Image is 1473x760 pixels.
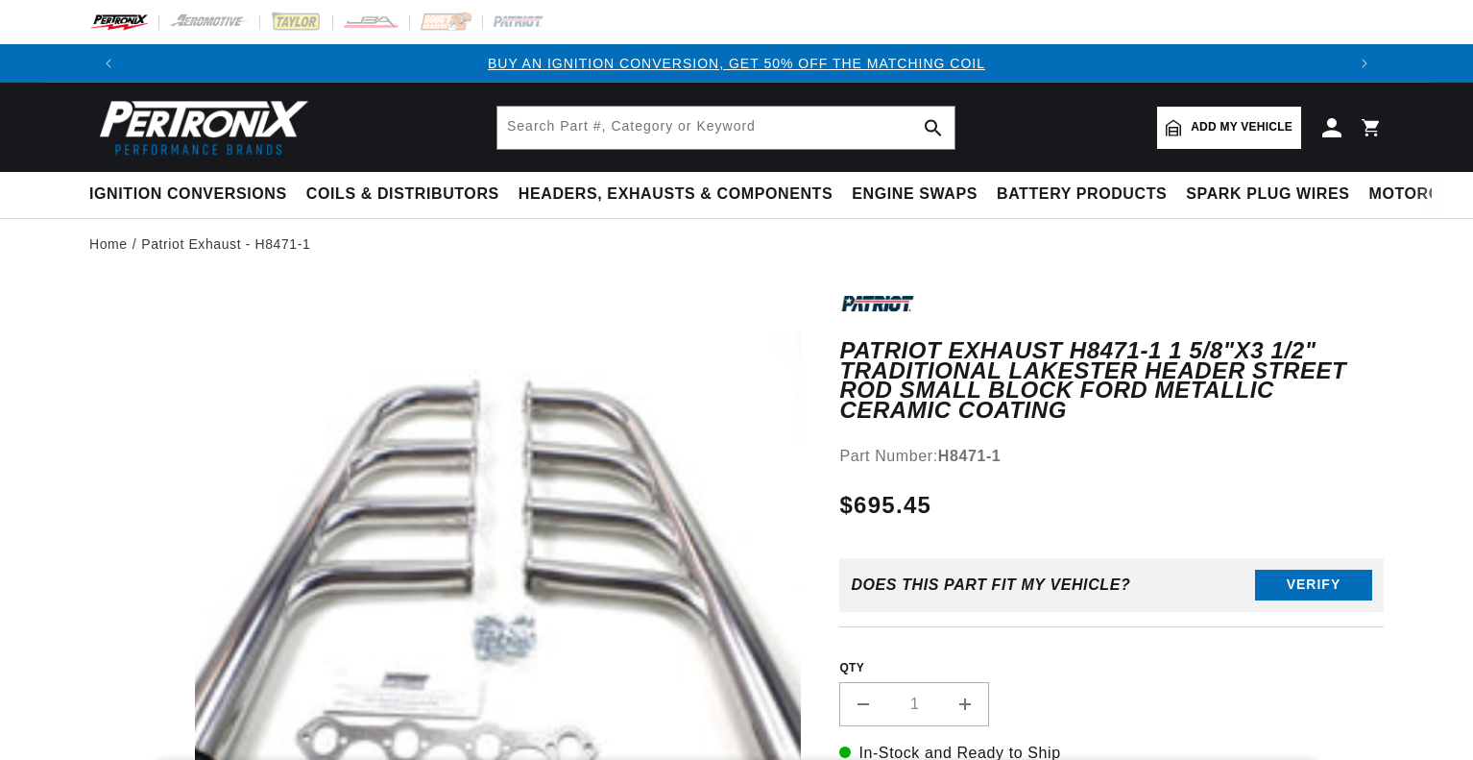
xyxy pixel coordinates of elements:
[1255,570,1372,601] button: Verify
[519,184,833,205] span: Headers, Exhausts & Components
[128,53,1345,74] div: 1 of 3
[1176,172,1359,217] summary: Spark Plug Wires
[839,341,1384,420] h1: Patriot Exhaust H8471-1 1 5/8"x3 1/2" Traditional Lakester Header Street Rod Small Block Ford Met...
[997,184,1167,205] span: Battery Products
[89,44,128,83] button: Translation missing: en.sections.announcements.previous_announcement
[306,184,499,205] span: Coils & Distributors
[839,444,1384,469] div: Part Number:
[1191,118,1292,136] span: Add my vehicle
[851,576,1130,594] div: Does This part fit My vehicle?
[1186,184,1349,205] span: Spark Plug Wires
[128,53,1345,74] div: Announcement
[89,184,287,205] span: Ignition Conversions
[89,233,128,255] a: Home
[1345,44,1384,83] button: Translation missing: en.sections.announcements.next_announcement
[839,660,1384,676] label: QTY
[497,107,954,149] input: Search Part #, Category or Keyword
[41,44,1432,83] slideshow-component: Translation missing: en.sections.announcements.announcement_bar
[509,172,842,217] summary: Headers, Exhausts & Components
[1157,107,1301,149] a: Add my vehicle
[89,172,297,217] summary: Ignition Conversions
[852,184,978,205] span: Engine Swaps
[938,448,1002,464] strong: H8471-1
[912,107,954,149] button: search button
[842,172,987,217] summary: Engine Swaps
[297,172,509,217] summary: Coils & Distributors
[488,56,985,71] a: BUY AN IGNITION CONVERSION, GET 50% OFF THE MATCHING COIL
[89,233,1384,255] nav: breadcrumbs
[89,94,310,160] img: Pertronix
[987,172,1176,217] summary: Battery Products
[141,233,310,255] a: Patriot Exhaust - H8471-1
[839,488,931,523] span: $695.45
